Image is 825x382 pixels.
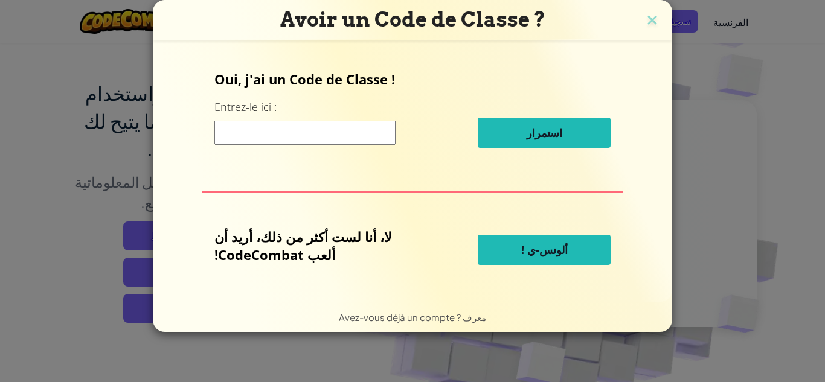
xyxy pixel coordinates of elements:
[527,126,562,140] font: استمرار
[644,12,660,30] img: أيقونة الإغلاق
[478,118,611,148] button: استمرار
[214,228,392,264] font: لا، أنا لست أكثر من ذلك، أريد أن ألعب CodeCombat!
[214,100,277,114] font: Entrez-le ici :
[478,235,611,265] button: ألونس-ي !
[463,311,486,323] a: معرف
[214,70,395,88] font: Oui, j'ai un Code de Classe !
[339,311,461,323] font: Avez-vous déjà un compte ?
[280,7,545,31] font: Avoir un Code de Classe ?
[521,243,568,257] font: ألونس-ي !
